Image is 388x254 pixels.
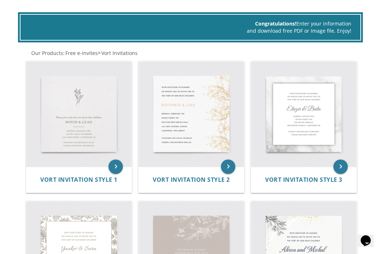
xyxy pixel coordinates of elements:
[65,50,98,56] a: Free e-Invites
[358,225,381,247] iframe: chat widget
[255,20,296,27] span: Congratulations!
[29,27,352,34] div: and download free PDF or Image file. Enjoy!
[251,61,356,167] img: Vort Invitation Style 3
[333,160,348,174] a: keyboard_arrow_right
[40,176,117,183] a: Vort Invitation Style 1
[153,176,230,184] span: Vort Invitation Style 2
[26,61,131,167] img: Vort Invitation Style 1
[265,176,342,183] a: Vort Invitation Style 3
[25,50,362,57] div: :
[153,176,230,183] a: Vort Invitation Style 2
[221,160,235,174] a: keyboard_arrow_right
[29,20,352,27] div: Enter your information
[101,50,138,56] a: Vort Invitations
[139,61,244,167] img: Vort Invitation Style 2
[98,50,138,56] span: >
[40,176,117,184] span: Vort Invitation Style 1
[31,50,63,56] a: Our Products
[108,160,123,174] a: keyboard_arrow_right
[265,176,342,184] span: Vort Invitation Style 3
